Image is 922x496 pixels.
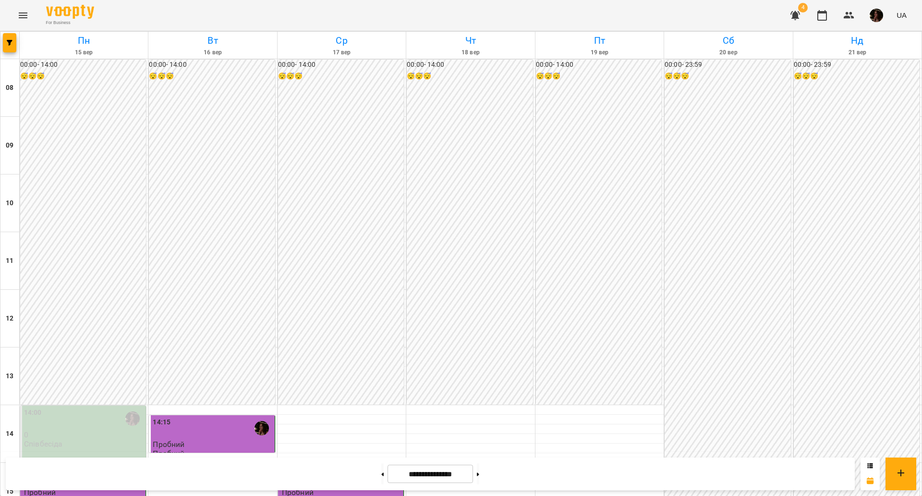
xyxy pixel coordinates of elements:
h6: 10 [6,198,13,209]
h6: 00:00 - 14:00 [20,60,146,70]
h6: 16 вер [150,48,275,57]
h6: 14 [6,429,13,439]
h6: 00:00 - 14:00 [407,60,533,70]
h6: 😴😴😴 [149,71,275,82]
h6: 08 [6,83,13,93]
h6: 😴😴😴 [536,71,662,82]
h6: 11 [6,256,13,266]
h6: 18 вер [408,48,533,57]
h6: Пн [21,33,146,48]
h6: 😴😴😴 [20,71,146,82]
h6: 😴😴😴 [407,71,533,82]
img: Voopty Logo [46,5,94,19]
h6: 21 вер [795,48,920,57]
p: Пробний [153,449,184,458]
h6: 09 [6,140,13,151]
h6: 00:00 - 14:00 [278,60,404,70]
button: Menu [12,4,35,27]
img: А Катерина Халимендик [125,411,140,426]
h6: Вт [150,33,275,48]
h6: 😴😴😴 [278,71,404,82]
h6: 17 вер [279,48,404,57]
span: UA [897,10,907,20]
h6: 00:00 - 23:59 [794,60,920,70]
label: 14:00 [24,408,42,418]
h6: 13 [6,371,13,382]
button: UA [893,6,910,24]
p: Співбесіда [24,440,62,448]
h6: 20 вер [666,48,791,57]
h6: 15 вер [21,48,146,57]
h6: 😴😴😴 [665,71,790,82]
img: А Катерина Халимендик [255,421,269,435]
h6: 00:00 - 14:00 [536,60,662,70]
h6: 00:00 - 23:59 [665,60,790,70]
h6: 😴😴😴 [794,71,920,82]
h6: Сб [666,33,791,48]
h6: Чт [408,33,533,48]
p: 0 [24,431,144,439]
label: 14:15 [153,417,170,428]
span: 4 [798,3,808,12]
img: 1b79b5faa506ccfdadca416541874b02.jpg [870,9,883,22]
h6: Пт [537,33,662,48]
h6: 00:00 - 14:00 [149,60,275,70]
h6: 19 вер [537,48,662,57]
h6: Нд [795,33,920,48]
h6: Ср [279,33,404,48]
h6: 12 [6,313,13,324]
span: For Business [46,20,94,26]
span: Пробний [153,440,184,449]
